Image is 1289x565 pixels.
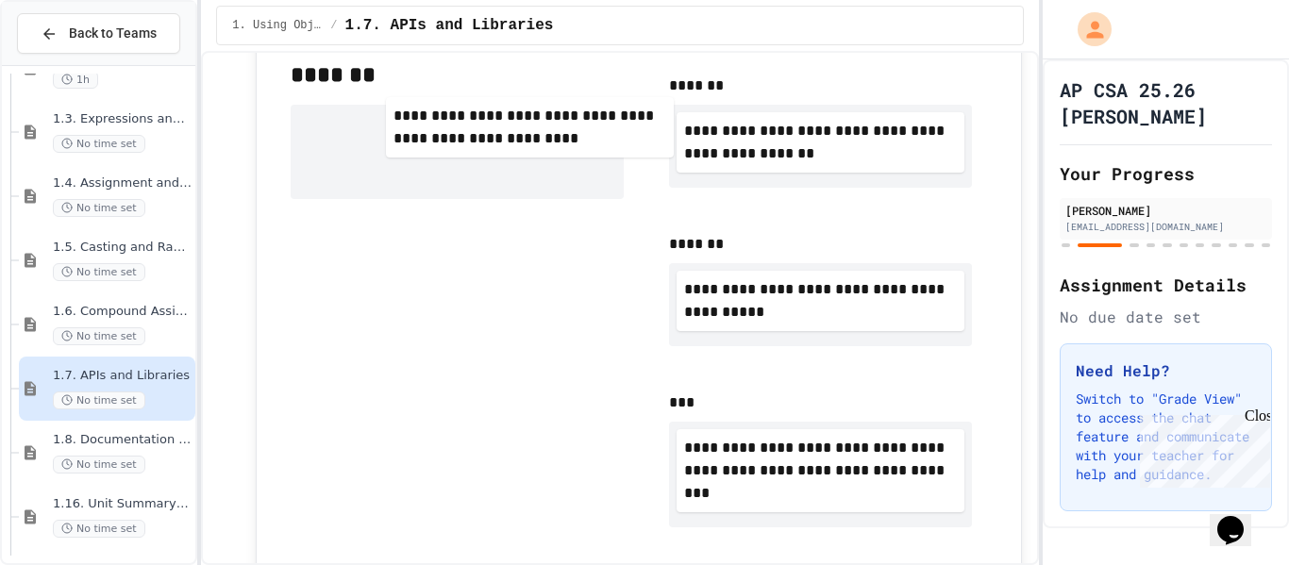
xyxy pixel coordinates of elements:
span: No time set [53,456,145,474]
span: 1.7. APIs and Libraries [345,14,554,37]
div: [EMAIL_ADDRESS][DOMAIN_NAME] [1065,220,1266,234]
div: No due date set [1060,306,1272,328]
span: 1.16. Unit Summary 1a (1.1-1.6) [53,496,192,512]
h2: Your Progress [1060,160,1272,187]
iframe: chat widget [1210,490,1270,546]
span: 1.3. Expressions and Output [New] [53,111,192,127]
h2: Assignment Details [1060,272,1272,298]
span: 1.8. Documentation with Comments and Preconditions [53,432,192,448]
span: 1. Using Objects and Methods [232,18,323,33]
span: No time set [53,263,145,281]
div: [PERSON_NAME] [1065,202,1266,219]
h1: AP CSA 25.26 [PERSON_NAME] [1060,76,1272,129]
div: My Account [1058,8,1116,51]
iframe: chat widget [1132,407,1270,488]
span: / [330,18,337,33]
span: No time set [53,199,145,217]
span: 1.6. Compound Assignment Operators [53,304,192,320]
span: No time set [53,520,145,538]
span: No time set [53,135,145,153]
span: Back to Teams [69,24,157,43]
div: Chat with us now!Close [8,8,130,120]
span: 1.5. Casting and Ranges of Values [53,240,192,256]
span: 1.7. APIs and Libraries [53,368,192,384]
p: Switch to "Grade View" to access the chat feature and communicate with your teacher for help and ... [1076,390,1256,484]
h3: Need Help? [1076,359,1256,382]
span: 1h [53,71,98,89]
span: No time set [53,391,145,409]
span: No time set [53,327,145,345]
span: 1.4. Assignment and Input [53,175,192,191]
button: Back to Teams [17,13,180,54]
